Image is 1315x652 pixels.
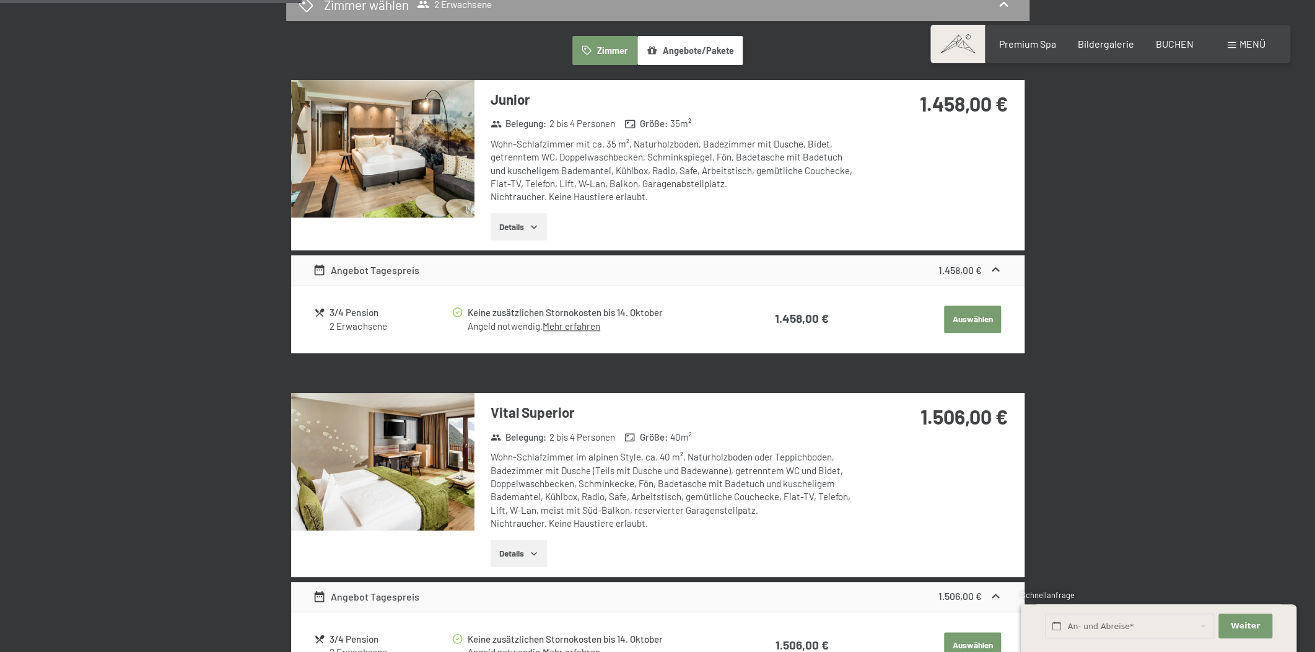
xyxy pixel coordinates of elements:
[938,590,982,602] strong: 1.506,00 €
[624,431,668,444] strong: Größe :
[291,582,1024,612] div: Angebot Tagespreis1.506,00 €
[637,36,743,64] button: Angebote/Pakete
[920,405,1008,428] strong: 1.506,00 €
[944,306,1001,333] button: Auswählen
[1156,38,1194,50] a: BUCHEN
[920,92,1008,115] strong: 1.458,00 €
[670,117,691,130] span: 35 m²
[313,263,419,278] div: Angebot Tagespreis
[549,431,615,444] span: 2 bis 4 Personen
[491,90,859,109] h3: Junior
[330,306,450,320] div: 3/4 Pension
[491,403,859,422] h3: Vital Superior
[938,264,982,276] strong: 1.458,00 €
[1239,38,1265,50] span: Menü
[491,431,547,444] strong: Belegung :
[313,589,419,604] div: Angebot Tagespreis
[491,451,859,530] div: Wohn-Schlafzimmer im alpinen Style, ca. 40 m², Naturholzboden oder Teppichboden, Badezimmer mit D...
[543,320,600,332] a: Mehr erfahren
[1218,614,1272,639] button: Weiter
[998,38,1055,50] a: Premium Spa
[1021,590,1075,600] span: Schnellanfrage
[1078,38,1134,50] a: Bildergalerie
[775,638,829,652] strong: 1.506,00 €
[670,431,692,444] span: 40 m²
[491,117,547,130] strong: Belegung :
[291,255,1024,285] div: Angebot Tagespreis1.458,00 €
[468,632,725,646] div: Keine zusätzlichen Stornokosten bis 14. Oktober
[572,36,637,64] button: Zimmer
[291,80,474,218] img: mss_renderimg.php
[491,540,547,567] button: Details
[775,311,829,325] strong: 1.458,00 €
[468,306,725,320] div: Keine zusätzlichen Stornokosten bis 14. Oktober
[491,138,859,203] div: Wohn-Schlafzimmer mit ca. 35 m², Naturholzboden, Badezimmer mit Dusche, Bidet, getrenntem WC, Dop...
[491,213,547,240] button: Details
[468,320,725,333] div: Angeld notwendig.
[1231,620,1260,632] span: Weiter
[330,632,450,646] div: 3/4 Pension
[624,117,668,130] strong: Größe :
[549,117,615,130] span: 2 bis 4 Personen
[291,393,474,531] img: mss_renderimg.php
[330,320,450,333] div: 2 Erwachsene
